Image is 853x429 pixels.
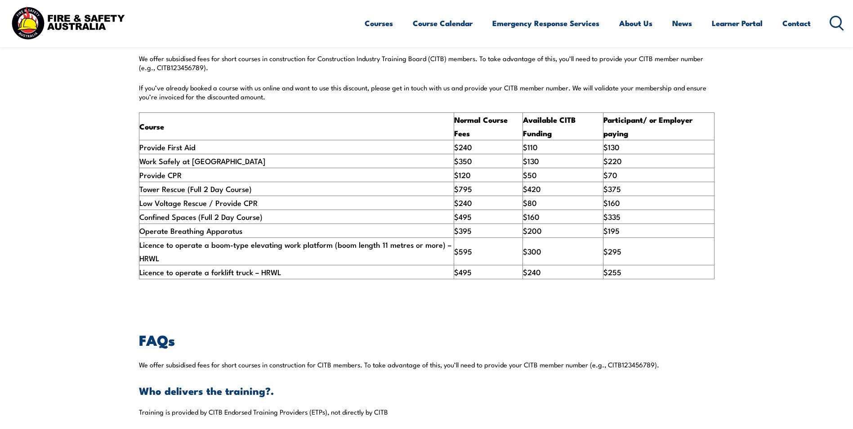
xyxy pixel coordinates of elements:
a: About Us [619,11,652,35]
td: $595 [454,238,523,265]
p: If you’ve already booked a course with us online and want to use this discount, please get in tou... [139,83,715,101]
td: Confined Spaces (Full 2 Day Course) [139,210,454,224]
a: Courses [365,11,393,35]
th: Participant/ or Employer paying [603,113,714,140]
td: $395 [454,224,523,238]
p: We offer subsidised fees for short courses in construction for Construction Industry Training Boa... [139,54,715,72]
td: $495 [454,210,523,224]
td: $295 [603,238,714,265]
td: $795 [454,182,523,196]
td: Operate Breathing Apparatus [139,224,454,238]
td: Low Voltage Rescue / Provide CPR [139,196,454,210]
td: Provide CPR [139,168,454,182]
td: Work Safely at [GEOGRAPHIC_DATA] [139,154,454,168]
a: Learner Portal [712,11,763,35]
td: $420 [523,182,603,196]
td: $110 [523,140,603,154]
td: $50 [523,168,603,182]
p: Training is provided by CITB Endorsed Training Providers (ETPs), not directly by CITB [139,407,715,416]
p: We offer subsidised fees for short courses in construction for CITB members. To take advantage of... [139,360,715,369]
a: Emergency Response Services [492,11,599,35]
td: $220 [603,154,714,168]
td: $160 [603,196,714,210]
td: $70 [603,168,714,182]
strong: Who delivers the training? [139,383,271,398]
td: $130 [523,154,603,168]
td: $200 [523,224,603,238]
td: Provide First Aid [139,140,454,154]
td: $495 [454,265,523,279]
td: Licence to operate a boom-type elevating work platform (boom length 11 metres or more) – HRWL [139,238,454,265]
th: Available CITB Funding [523,113,603,140]
a: Contact [782,11,811,35]
td: $80 [523,196,603,210]
td: $240 [454,140,523,154]
td: $335 [603,210,714,224]
td: $240 [454,196,523,210]
th: Course [139,113,454,140]
h2: FAQs [139,333,715,346]
a: Course Calendar [413,11,473,35]
td: Licence to operate a forklift truck – HRWL [139,265,454,279]
td: $375 [603,182,714,196]
td: $130 [603,140,714,154]
td: $160 [523,210,603,224]
td: $195 [603,224,714,238]
h3: . [139,385,715,396]
td: $300 [523,238,603,265]
td: $350 [454,154,523,168]
th: Normal Course Fees [454,113,523,140]
td: $120 [454,168,523,182]
td: $240 [523,265,603,279]
td: $255 [603,265,714,279]
td: Tower Rescue (Full 2 Day Course) [139,182,454,196]
a: News [672,11,692,35]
